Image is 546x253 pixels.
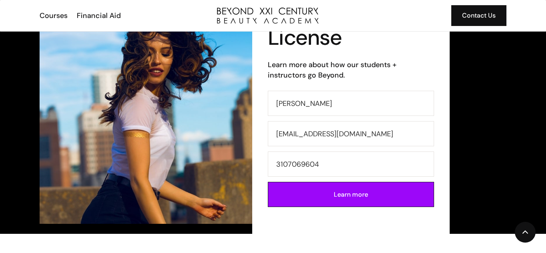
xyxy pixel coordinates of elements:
a: Contact Us [451,5,506,26]
input: Phone [268,151,434,177]
input: Email Address [268,121,434,146]
div: Courses [40,10,68,21]
img: beyond logo [217,8,319,24]
input: Your Name [268,91,434,116]
h6: Learn more about how our students + instructors go Beyond. [268,60,434,80]
div: Contact Us [462,10,496,21]
a: Courses [34,10,72,21]
form: Contact Form (Cosmo) [268,91,434,212]
a: Financial Aid [72,10,125,21]
a: home [217,8,319,24]
div: Financial Aid [77,10,121,21]
input: Learn more [268,182,434,207]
